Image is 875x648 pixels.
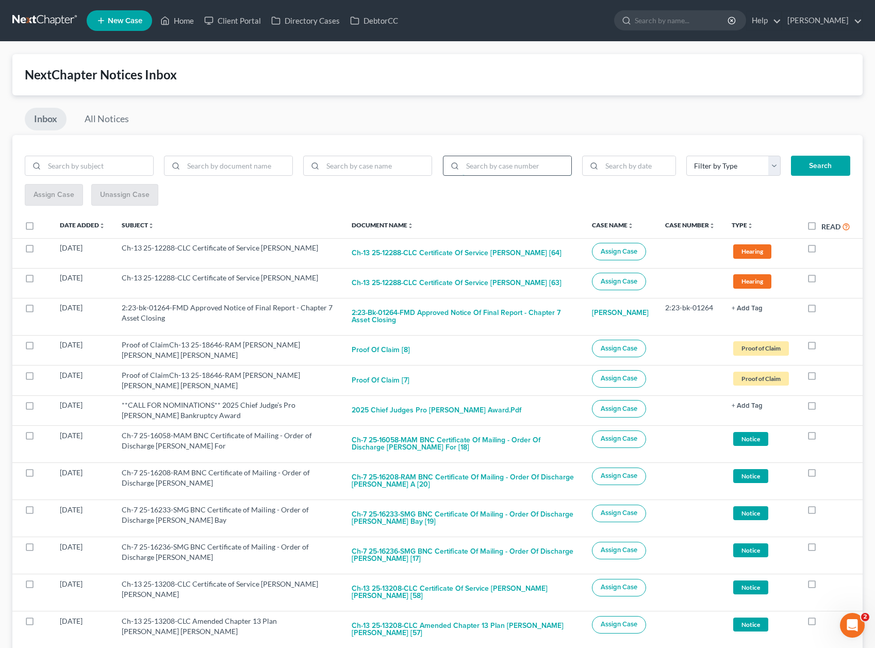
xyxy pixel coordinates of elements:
button: Assign Case [592,243,646,260]
td: [DATE] [52,611,113,648]
i: unfold_more [407,223,414,229]
td: Ch-7 25-16058-MAM BNC Certificate of Mailing - Order of Discharge [PERSON_NAME] For [113,425,343,462]
button: Assign Case [592,370,646,388]
input: Search by case name [323,156,432,176]
button: Ch-7 25-16058-MAM BNC Certificate of Mailing - Order of Discharge [PERSON_NAME] For [18] [352,430,575,458]
td: [DATE] [52,298,113,335]
button: Proof of Claim [8] [352,340,410,360]
span: Assign Case [601,509,637,517]
a: Notice [732,505,790,522]
span: Proof of Claim [733,372,789,386]
td: [DATE] [52,365,113,395]
a: Proof of Claim [732,370,790,387]
a: Help [747,11,781,30]
span: Hearing [733,274,771,288]
div: NextChapter Notices Inbox [25,67,850,83]
input: Search by case number [463,156,571,176]
td: 2:23-bk-01264 [657,298,723,335]
a: DebtorCC [345,11,403,30]
input: Search by subject [44,156,153,176]
iframe: Intercom live chat [840,613,865,638]
i: unfold_more [628,223,634,229]
button: Assign Case [592,468,646,485]
button: + Add Tag [732,305,763,312]
td: [DATE] [52,268,113,298]
button: Ch-7 25-16236-SMG BNC Certificate of Mailing - Order of Discharge [PERSON_NAME] [17] [352,542,575,570]
span: Notice [733,432,768,446]
button: Proof of Claim [7] [352,370,409,391]
button: Search [791,156,850,176]
td: [DATE] [52,462,113,500]
button: Assign Case [592,505,646,522]
td: [DATE] [52,425,113,462]
td: **CALL FOR NOMINATIONS** 2025 Chief Judge’s Pro [PERSON_NAME] Bankruptcy Award [113,395,343,425]
span: Notice [733,618,768,632]
td: [DATE] [52,574,113,611]
td: Ch-13 25-13208-CLC Certificate of Service [PERSON_NAME] [PERSON_NAME] [113,574,343,611]
a: Directory Cases [266,11,345,30]
i: unfold_more [747,223,753,229]
td: Ch-7 25-16233-SMG BNC Certificate of Mailing - Order of Discharge [PERSON_NAME] Bay [113,500,343,537]
button: Ch-13 25-12288-CLC Certificate of Service [PERSON_NAME] [63] [352,273,562,293]
td: [DATE] [52,500,113,537]
span: New Case [108,17,142,25]
span: Hearing [733,244,771,258]
span: Proof of Claim [733,341,789,355]
button: Assign Case [592,430,646,448]
a: Hearing [732,243,790,260]
input: Search by document name [184,156,292,176]
a: Notice [732,579,790,596]
label: Read [821,221,840,232]
button: Assign Case [592,273,646,290]
td: [DATE] [52,395,113,425]
button: Assign Case [592,579,646,596]
td: [DATE] [52,335,113,365]
a: Home [155,11,199,30]
td: Ch-13 25-12288-CLC Certificate of Service [PERSON_NAME] [113,238,343,268]
i: unfold_more [709,223,715,229]
td: Ch-7 25-16208-RAM BNC Certificate of Mailing - Order of Discharge [PERSON_NAME] [113,462,343,500]
a: + Add Tag [732,303,790,313]
td: Proof of ClaimCh-13 25-18646-RAM [PERSON_NAME] [PERSON_NAME] [PERSON_NAME] [113,365,343,395]
a: Notice [732,542,790,559]
a: Inbox [25,108,67,130]
td: Proof of ClaimCh-13 25-18646-RAM [PERSON_NAME] [PERSON_NAME] [PERSON_NAME] [113,335,343,365]
span: Assign Case [601,472,637,480]
a: Notice [732,616,790,633]
span: 2 [861,613,869,621]
a: Hearing [732,273,790,290]
button: Ch-13 25-13208-CLC Amended Chapter 13 Plan [PERSON_NAME] [PERSON_NAME] [57] [352,616,575,644]
button: Ch-7 25-16233-SMG BNC Certificate of Mailing - Order of Discharge [PERSON_NAME] Bay [19] [352,505,575,533]
span: Assign Case [601,620,637,628]
button: Ch-13 25-12288-CLC Certificate of Service [PERSON_NAME] [64] [352,243,562,263]
button: Ch-13 25-13208-CLC Certificate of Service [PERSON_NAME] [PERSON_NAME] [58] [352,579,575,607]
span: Assign Case [601,435,637,443]
button: Assign Case [592,340,646,357]
span: Assign Case [601,277,637,286]
a: Notice [732,430,790,447]
span: Notice [733,506,768,520]
span: Assign Case [601,405,637,413]
span: Assign Case [601,344,637,353]
button: Assign Case [592,542,646,559]
td: Ch-13 25-13208-CLC Amended Chapter 13 Plan [PERSON_NAME] [PERSON_NAME] [113,611,343,648]
button: 2025 Chief Judges Pro [PERSON_NAME] Award.pdf [352,400,521,421]
a: Client Portal [199,11,266,30]
a: Notice [732,468,790,485]
span: Assign Case [601,583,637,591]
td: 2:23-bk-01264-FMD Approved Notice of Final Report - Chapter 7 Asset Closing [113,298,343,335]
span: Assign Case [601,247,637,256]
button: Assign Case [592,616,646,634]
a: Typeunfold_more [732,221,753,229]
a: Proof of Claim [732,340,790,357]
a: [PERSON_NAME] [592,303,649,323]
span: Assign Case [601,374,637,383]
a: Document Nameunfold_more [352,221,414,229]
button: Ch-7 25-16208-RAM BNC Certificate of Mailing - Order of Discharge [PERSON_NAME] A [20] [352,468,575,495]
a: + Add Tag [732,400,790,410]
button: 2:23-bk-01264-FMD Approved Notice of Final Report - Chapter 7 Asset Closing [352,303,575,330]
td: [DATE] [52,537,113,574]
a: [PERSON_NAME] [782,11,862,30]
input: Search by date [602,156,676,176]
a: Subjectunfold_more [122,221,154,229]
